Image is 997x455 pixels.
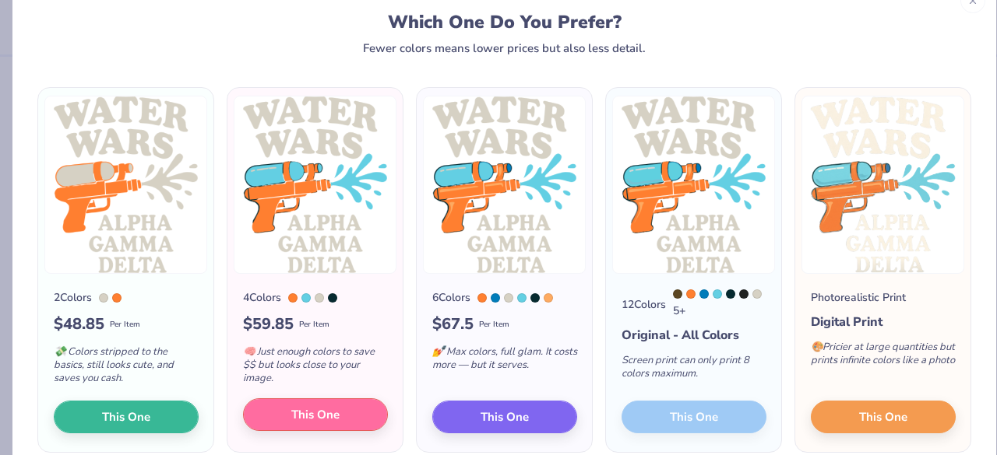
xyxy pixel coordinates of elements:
div: Digital Print [811,313,956,331]
span: $ 48.85 [54,313,104,336]
div: Photorealistic Print [811,289,906,306]
div: Screen print can only print 8 colors maximum. [622,345,766,396]
span: 💸 [54,345,66,359]
div: 6 Colors [432,289,470,306]
span: This One [859,408,907,426]
div: 4 Colors [243,289,281,306]
div: 310 C [301,293,311,303]
div: 419 C [739,289,749,299]
div: 1575 C [686,289,696,299]
button: This One [54,401,199,433]
div: 2 Colors [54,289,92,306]
div: 546 C [726,289,735,299]
span: This One [102,408,150,426]
div: Just enough colors to save $$ but looks close to your image. [243,336,388,401]
div: 7527 C [315,293,324,303]
div: 546 C [530,293,540,303]
div: 5 + [673,289,766,319]
div: 1575 C [288,293,298,303]
div: 12 Colors [622,296,666,313]
div: 310 C [713,289,722,299]
div: Colors stripped to the basics, still looks cute, and saves you cash. [54,336,199,401]
div: 7461 C [491,293,500,303]
div: 1575 C [112,293,122,303]
span: This One [291,406,340,424]
span: Per Item [299,319,329,331]
span: 🧠 [243,345,255,359]
span: Per Item [479,319,509,331]
div: Original - All Colors [622,326,766,345]
div: 714 C [544,293,553,303]
div: 7553 C [673,289,682,299]
img: 6 color option [423,96,586,274]
button: This One [811,401,956,433]
div: Pricier at large quantities but prints infinite colors like a photo [811,331,956,383]
img: 4 color option [234,96,396,274]
span: 🎨 [811,340,823,354]
div: 546 C [328,293,337,303]
div: 310 C [517,293,527,303]
div: Which One Do You Prefer? [55,12,954,33]
div: Max colors, full glam. It costs more — but it serves. [432,336,577,387]
div: 7461 C [699,289,709,299]
span: $ 67.5 [432,313,474,336]
button: This One [243,398,388,431]
div: 7527 C [752,289,762,299]
span: $ 59.85 [243,313,294,336]
img: 12 color option [612,96,775,274]
div: Fewer colors means lower prices but also less detail. [363,42,646,54]
img: Photorealistic preview [801,96,964,274]
span: 💅 [432,345,445,359]
div: 1575 C [477,293,487,303]
span: Per Item [110,319,140,331]
img: 2 color option [44,96,207,274]
div: 7527 C [504,293,513,303]
div: 7527 C [99,293,108,303]
span: This One [481,408,529,426]
button: This One [432,401,577,433]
